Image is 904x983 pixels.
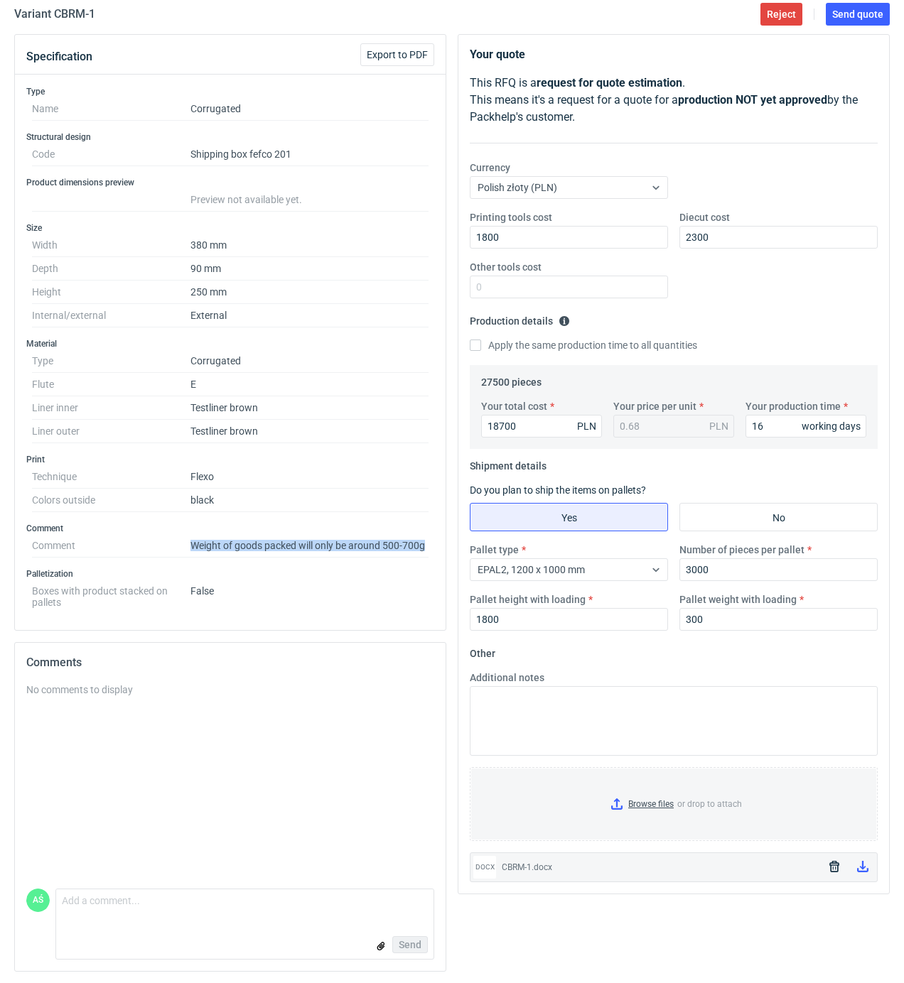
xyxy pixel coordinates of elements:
[190,580,429,608] dd: False
[709,419,728,433] div: PLN
[826,3,890,26] button: Send quote
[32,349,190,373] dt: Type
[190,396,429,420] dd: Testliner brown
[470,260,542,274] label: Other tools cost
[190,349,429,373] dd: Corrugated
[190,534,429,558] dd: Weight of goods packed will only be around 500-700g
[190,143,429,166] dd: Shipping box fefco 201
[32,143,190,166] dt: Code
[470,48,525,61] strong: Your quote
[832,9,883,19] span: Send quote
[26,131,434,143] h3: Structural design
[679,592,797,607] label: Pallet weight with loading
[32,580,190,608] dt: Boxes with product stacked on pallets
[481,399,547,413] label: Your total cost
[802,419,861,433] div: working days
[470,608,668,631] input: 0
[26,40,92,74] button: Specification
[679,608,878,631] input: 0
[470,642,495,659] legend: Other
[14,6,95,23] h2: Variant CBRM - 1
[32,281,190,304] dt: Height
[32,234,190,257] dt: Width
[470,768,877,840] label: or drop to attach
[746,399,841,413] label: Your production time
[190,465,429,489] dd: Flexo
[32,534,190,558] dt: Comment
[190,97,429,121] dd: Corrugated
[679,543,805,557] label: Number of pieces per pallet
[767,9,796,19] span: Reject
[190,234,429,257] dd: 380 mm
[26,222,434,234] h3: Size
[470,226,668,249] input: 0
[190,281,429,304] dd: 250 mm
[679,503,878,531] label: No
[478,182,557,193] span: Polish złoty (PLN)
[760,3,802,26] button: Reject
[470,75,878,126] p: This RFQ is a . This means it's a request for a quote for a by the Packhelp's customer.
[470,484,646,496] label: Do you plan to ship the items on pallets?
[26,86,434,97] h3: Type
[537,76,682,89] strong: request for quote estimation
[392,936,428,953] button: Send
[470,310,570,327] legend: Production details
[190,489,429,512] dd: black
[470,503,668,531] label: Yes
[190,304,429,327] dd: External
[32,420,190,443] dt: Liner outer
[190,373,429,396] dd: E
[32,373,190,396] dt: Flute
[360,43,434,66] button: Export to PDF
[678,93,827,107] strong: production NOT yet approved
[26,889,50,912] div: Adrian Świerżewski
[32,489,190,512] dt: Colors outside
[26,683,434,697] div: No comments to display
[470,338,697,352] label: Apply the same production time to all quantities
[613,399,696,413] label: Your price per unit
[679,558,878,581] input: 0
[478,564,585,575] span: EPAL2, 1200 x 1000 mm
[470,276,668,298] input: 0
[26,177,434,188] h3: Product dimensions preview
[399,940,421,950] span: Send
[26,654,434,671] h2: Comments
[502,860,817,874] div: CBRM-1.docx
[679,210,730,224] label: Diecut cost
[481,371,542,388] legend: 27500 pieces
[470,543,519,557] label: Pallet type
[26,454,434,465] h3: Print
[32,396,190,420] dt: Liner inner
[32,97,190,121] dt: Name
[481,415,602,438] input: 0
[470,210,552,224] label: Printing tools cost
[470,670,544,685] label: Additional notes
[26,889,50,912] figcaption: AŚ
[190,420,429,443] dd: Testliner brown
[26,523,434,534] h3: Comment
[32,304,190,327] dt: Internal/external
[190,194,302,205] span: Preview not available yet.
[473,856,496,879] div: docx
[679,226,878,249] input: 0
[26,338,434,349] h3: Material
[190,257,429,281] dd: 90 mm
[26,568,434,580] h3: Palletization
[32,465,190,489] dt: Technique
[470,161,510,175] label: Currency
[746,415,866,438] input: 0
[367,50,428,60] span: Export to PDF
[32,257,190,281] dt: Depth
[577,419,596,433] div: PLN
[470,455,547,472] legend: Shipment details
[470,592,586,607] label: Pallet height with loading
